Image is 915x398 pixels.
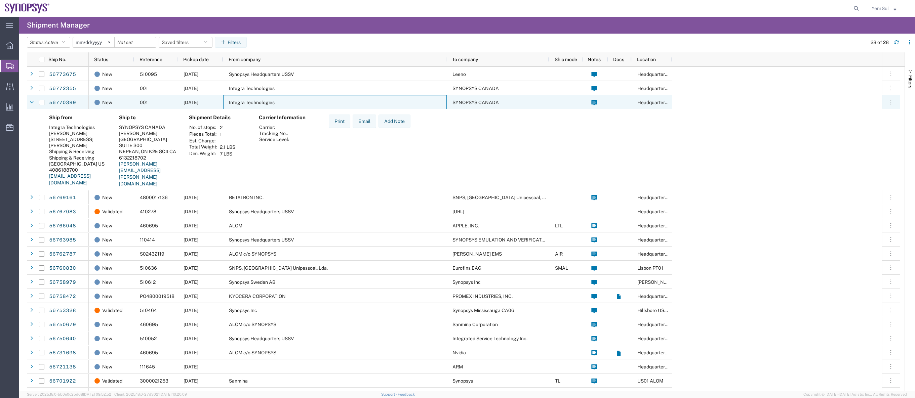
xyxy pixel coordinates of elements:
[83,392,111,396] span: [DATE] 09:52:52
[452,72,466,77] span: Leeno
[259,115,313,121] h4: Carrier Information
[637,265,663,271] span: Lisbon PT01
[140,279,156,285] span: 510612
[102,233,112,247] span: New
[184,265,198,271] span: 09/10/2025
[184,237,198,242] span: 09/09/2025
[73,37,114,47] input: Not set
[119,148,178,154] div: NEPEAN, ON K2E 8C4 CA
[189,138,217,144] th: Est. Charge:
[908,75,913,88] span: Filters
[229,322,276,327] span: ALOM c/o SYNOPSYS
[637,209,681,214] span: Headquarters USSV
[184,195,198,200] span: 09/09/2025
[555,251,563,257] span: AIR
[102,360,112,374] span: New
[452,251,502,257] span: Javad EMS
[229,265,328,271] span: SNPS, Portugal Unipessoal, Lda.
[637,72,681,77] span: Headquarters USSV
[140,86,148,91] span: 001
[452,364,463,369] span: ARM
[184,322,198,327] span: 09/10/2025
[49,291,76,302] a: 56758472
[452,322,498,327] span: Sanmina Corporation
[114,392,187,396] span: Client: 2025.18.0-27d3021
[49,334,76,344] a: 56750640
[140,223,158,228] span: 460695
[140,72,157,77] span: 510095
[102,190,112,205] span: New
[229,57,261,62] span: From company
[27,17,90,34] h4: Shipment Manager
[229,209,294,214] span: Synopsys Headquarters USSV
[184,364,198,369] span: 09/05/2025
[452,86,499,91] span: SYNOPSYS CANADA
[49,376,76,387] a: 56701922
[49,167,108,173] div: 4086188700
[229,100,275,105] span: Integra Technologies
[49,319,76,330] a: 56750679
[140,195,168,200] span: 4800017136
[452,350,466,355] span: Nvidia
[140,364,155,369] span: 111645
[102,303,122,317] span: Validated
[452,195,551,200] span: SNPS, Portugal Unipessoal, Lda.
[184,223,198,228] span: 09/11/2025
[49,148,108,161] div: Shipping & Receiving Shipping & Receiving
[215,37,247,48] button: Filters
[353,115,376,128] button: Email
[229,336,294,341] span: Synopsys Headquarters USSV
[49,69,76,80] a: 56773675
[217,150,238,157] td: 7 LBS
[119,124,178,130] div: SYNOPSYS CANADA
[555,265,568,271] span: SMAL
[49,362,76,372] a: 56721138
[45,40,58,45] span: Active
[184,294,198,299] span: 09/11/2025
[102,67,112,81] span: New
[140,294,174,299] span: PO4800019518
[229,279,275,285] span: Synopsys Sweden AB
[102,374,122,388] span: Validated
[27,392,111,396] span: Server: 2025.18.0-bb0e0c2bd68
[140,57,162,62] span: Reference
[49,124,108,130] div: Integra Technologies
[189,150,217,157] th: Dim. Weight:
[49,348,76,358] a: 56731698
[184,100,198,105] span: 09/09/2025
[381,392,398,396] a: Support
[160,392,187,396] span: [DATE] 10:20:09
[555,223,563,228] span: LTL
[189,144,217,150] th: Total Weight:
[140,378,168,384] span: 3000021253
[49,221,76,231] a: 56766048
[140,209,156,214] span: 410278
[637,223,681,228] span: Headquarters USSV
[229,251,276,257] span: ALOM c/o SYNOPSYS
[452,57,478,62] span: To company
[555,378,560,384] span: TL
[49,235,76,246] a: 56763985
[140,251,164,257] span: S02432119
[452,223,479,228] span: APPLE, INC.
[183,57,209,62] span: Pickup date
[119,115,178,121] h4: Ship to
[102,346,112,360] span: New
[49,173,91,185] a: [EMAIL_ADDRESS][DOMAIN_NAME]
[398,392,415,396] a: Feedback
[229,378,248,384] span: Sanmina
[184,86,198,91] span: 09/09/2025
[49,277,76,288] a: 56758979
[102,247,112,261] span: New
[184,72,198,77] span: 09/10/2025
[229,86,275,91] span: Integra Technologies
[637,237,681,242] span: Headquarters USSV
[49,115,108,121] h4: Ship from
[140,237,155,242] span: 110414
[229,308,257,313] span: Synopsys Inc
[637,294,681,299] span: Headquarters USSV
[140,350,158,355] span: 460695
[102,95,112,109] span: New
[102,317,112,331] span: New
[27,37,70,48] button: Status:Active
